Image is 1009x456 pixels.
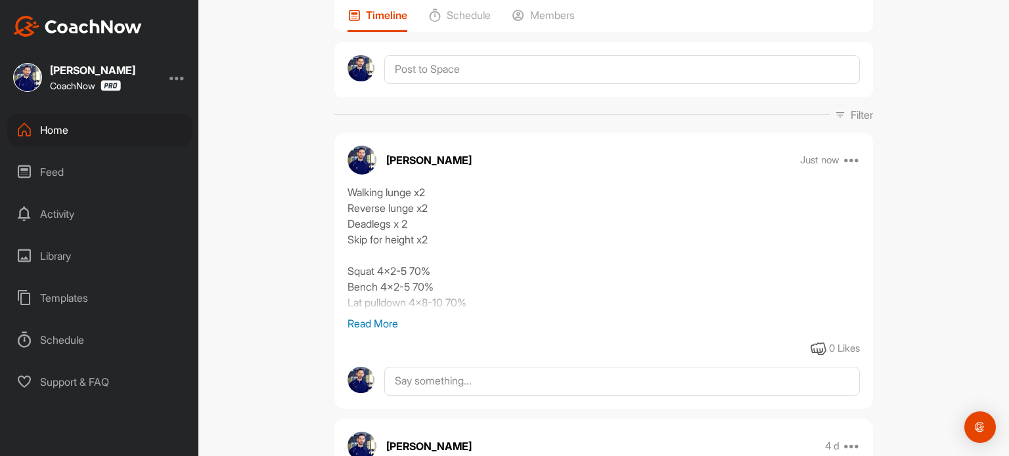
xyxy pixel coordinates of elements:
[348,367,374,394] img: avatar
[7,281,192,314] div: Templates
[348,316,860,331] p: Read More
[13,63,42,92] img: square_5a37a61ad57ae00e7fcfcc49d731167f.jpg
[348,184,860,316] div: Walking lunge x2 Reverse lunge x2 Deadlegs x 2 Skip for height x2 Squat 4x2-5 70% Bench 4x2-5 70%...
[825,440,840,453] p: 4 d
[800,154,840,167] p: Just now
[13,16,142,37] img: CoachNow
[386,152,472,168] p: [PERSON_NAME]
[348,55,374,82] img: avatar
[7,239,192,272] div: Library
[7,365,192,398] div: Support & FAQ
[829,341,860,356] div: 0 Likes
[7,114,192,146] div: Home
[366,9,407,22] p: Timeline
[851,107,873,123] p: Filter
[50,65,135,75] div: [PERSON_NAME]
[7,155,192,188] div: Feed
[386,438,472,454] p: [PERSON_NAME]
[530,9,575,22] p: Members
[348,146,376,175] img: avatar
[447,9,491,22] p: Schedule
[964,411,996,443] div: Open Intercom Messenger
[50,80,121,91] div: CoachNow
[101,80,121,91] img: CoachNow Pro
[7,323,192,356] div: Schedule
[7,197,192,230] div: Activity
